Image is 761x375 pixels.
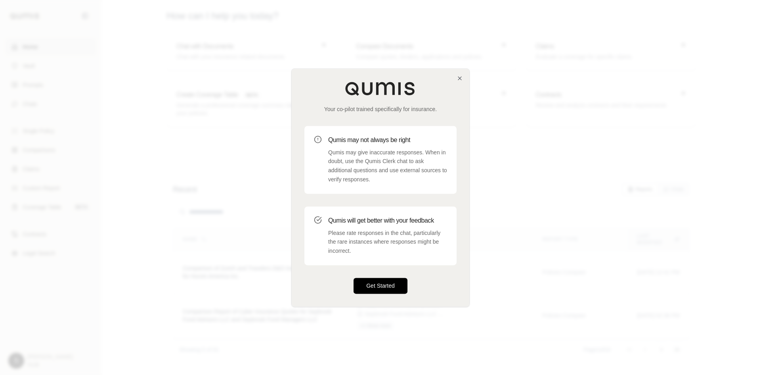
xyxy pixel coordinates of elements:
img: Qumis Logo [345,81,416,96]
p: Qumis may give inaccurate responses. When in doubt, use the Qumis Clerk chat to ask additional qu... [328,148,447,184]
button: Get Started [354,278,407,294]
h3: Qumis will get better with your feedback [328,216,447,225]
p: Your co-pilot trained specifically for insurance. [304,105,457,113]
h3: Qumis may not always be right [328,135,447,145]
p: Please rate responses in the chat, particularly the rare instances where responses might be incor... [328,229,447,256]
